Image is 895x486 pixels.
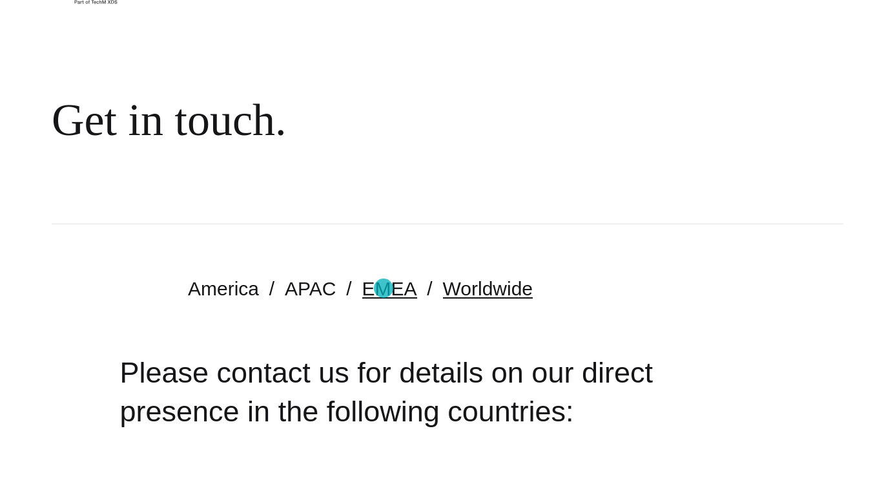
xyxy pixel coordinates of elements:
[443,278,533,299] a: Worldwide
[285,278,336,299] a: APAC
[52,94,788,147] div: Get in touch.
[120,354,776,432] h2: Please contact us for details on our direct presence in the following countries:
[362,278,417,299] a: EMEA
[188,278,259,299] a: America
